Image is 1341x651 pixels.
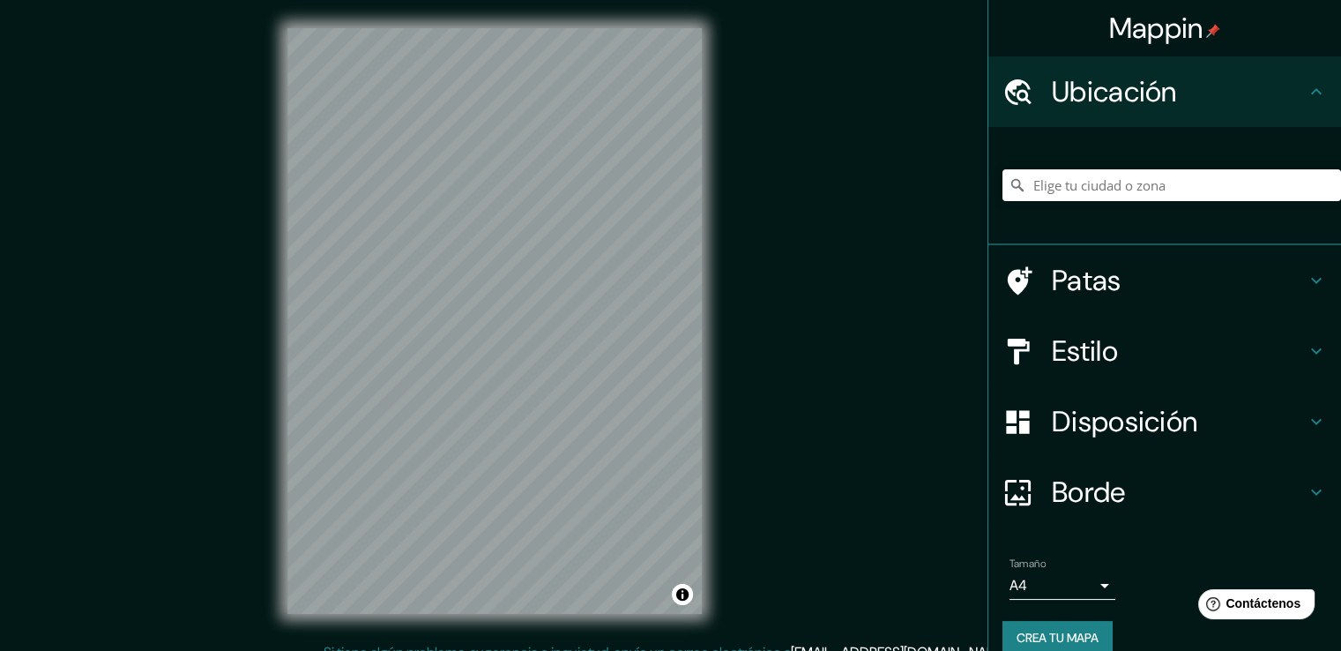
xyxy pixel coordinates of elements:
div: Borde [988,457,1341,528]
button: Activar o desactivar atribución [672,584,693,605]
canvas: Mapa [287,28,702,614]
div: Ubicación [988,56,1341,127]
img: pin-icon.png [1206,24,1220,38]
font: Mappin [1109,10,1203,47]
font: A4 [1009,576,1027,595]
div: Patas [988,245,1341,316]
font: Disposición [1052,403,1197,440]
input: Elige tu ciudad o zona [1002,169,1341,201]
font: Borde [1052,474,1126,511]
font: Ubicación [1052,73,1177,110]
font: Tamaño [1009,557,1046,571]
font: Estilo [1052,333,1118,370]
iframe: Lanzador de widgets de ayuda [1184,582,1322,632]
font: Patas [1052,262,1121,299]
div: A4 [1009,572,1115,600]
div: Disposición [988,386,1341,457]
div: Estilo [988,316,1341,386]
font: Crea tu mapa [1017,630,1099,646]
